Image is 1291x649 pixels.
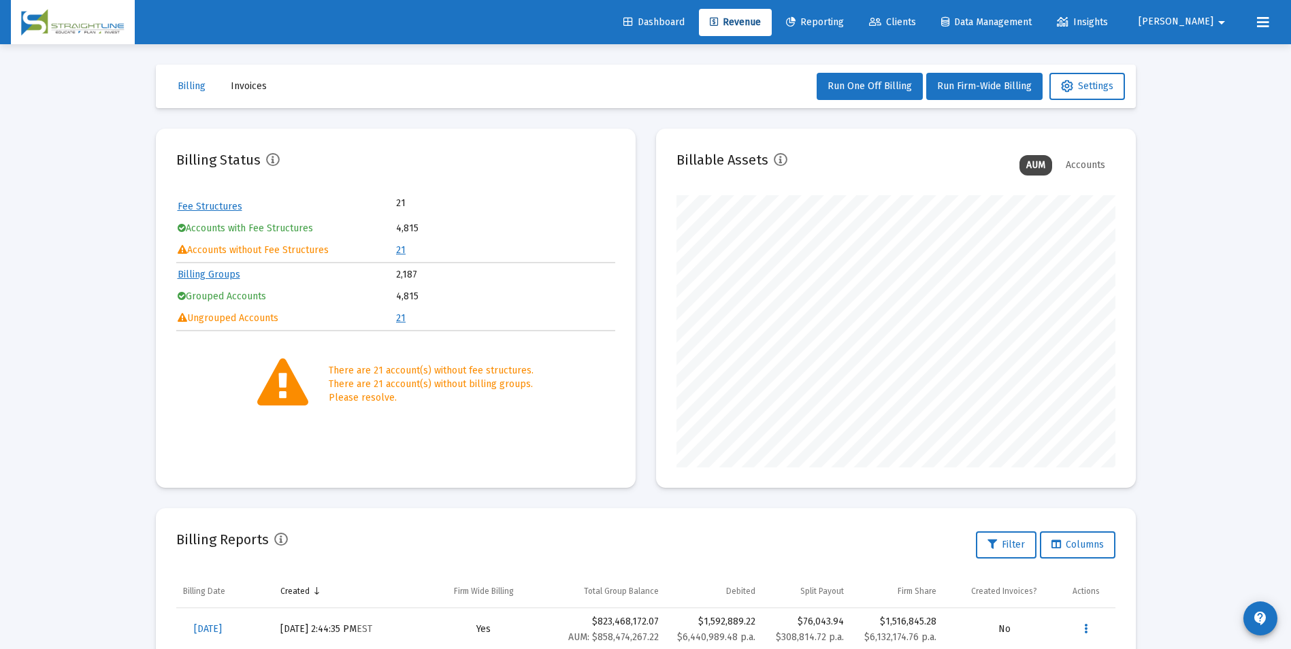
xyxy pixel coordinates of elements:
[1046,9,1119,36] a: Insights
[1061,80,1113,92] span: Settings
[1019,155,1052,176] div: AUM
[672,615,755,629] div: $1,592,889.22
[357,623,372,635] small: EST
[1252,610,1269,627] mat-icon: contact_support
[941,16,1032,28] span: Data Management
[1051,539,1104,550] span: Columns
[231,80,267,92] span: Invoices
[943,575,1065,608] td: Column Created Invoices?
[274,575,423,608] td: Column Created
[677,631,755,643] small: $6,440,989.48 p.a.
[178,286,395,307] td: Grouped Accounts
[176,529,269,550] h2: Billing Reports
[869,16,916,28] span: Clients
[220,73,278,100] button: Invoices
[178,240,395,261] td: Accounts without Fee Structures
[178,218,395,239] td: Accounts with Fee Structures
[396,312,406,324] a: 21
[762,575,851,608] td: Column Split Payout
[178,269,240,280] a: Billing Groups
[396,265,614,285] td: 2,187
[167,73,216,100] button: Billing
[950,622,1058,636] div: No
[178,80,206,92] span: Billing
[1057,16,1108,28] span: Insights
[176,149,261,171] h2: Billing Status
[987,539,1025,550] span: Filter
[396,244,406,256] a: 21
[926,73,1043,100] button: Run Firm-Wide Billing
[1049,73,1125,100] button: Settings
[1139,16,1213,28] span: [PERSON_NAME]
[1073,586,1100,597] div: Actions
[194,623,222,635] span: [DATE]
[769,615,844,644] div: $76,043.94
[396,286,614,307] td: 4,815
[858,9,927,36] a: Clients
[864,631,936,643] small: $6,132,174.76 p.a.
[623,16,685,28] span: Dashboard
[817,73,923,100] button: Run One Off Billing
[431,622,537,636] div: Yes
[851,575,943,608] td: Column Firm Share
[424,575,544,608] td: Column Firm Wide Billing
[176,575,274,608] td: Column Billing Date
[1066,575,1115,608] td: Column Actions
[828,80,912,92] span: Run One Off Billing
[726,586,755,597] div: Debited
[329,391,534,405] div: Please resolve.
[550,615,658,644] div: $823,468,172.07
[280,622,416,636] div: [DATE] 2:44:35 PM
[178,308,395,329] td: Ungrouped Accounts
[280,586,310,597] div: Created
[329,364,534,378] div: There are 21 account(s) without fee structures.
[1122,8,1246,35] button: [PERSON_NAME]
[543,575,665,608] td: Column Total Group Balance
[971,586,1037,597] div: Created Invoices?
[930,9,1043,36] a: Data Management
[612,9,696,36] a: Dashboard
[937,80,1032,92] span: Run Firm-Wide Billing
[178,201,242,212] a: Fee Structures
[676,149,768,171] h2: Billable Assets
[786,16,844,28] span: Reporting
[976,531,1036,559] button: Filter
[183,586,225,597] div: Billing Date
[584,586,659,597] div: Total Group Balance
[666,575,762,608] td: Column Debited
[898,586,936,597] div: Firm Share
[329,378,534,391] div: There are 21 account(s) without billing groups.
[183,616,233,643] a: [DATE]
[1040,531,1115,559] button: Columns
[454,586,514,597] div: Firm Wide Billing
[699,9,772,36] a: Revenue
[396,218,614,239] td: 4,815
[775,9,855,36] a: Reporting
[857,615,936,629] div: $1,516,845.28
[800,586,844,597] div: Split Payout
[1213,9,1230,36] mat-icon: arrow_drop_down
[396,197,505,210] td: 21
[776,631,844,643] small: $308,814.72 p.a.
[21,9,125,36] img: Dashboard
[710,16,761,28] span: Revenue
[1059,155,1112,176] div: Accounts
[568,631,659,643] small: AUM: $858,474,267.22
